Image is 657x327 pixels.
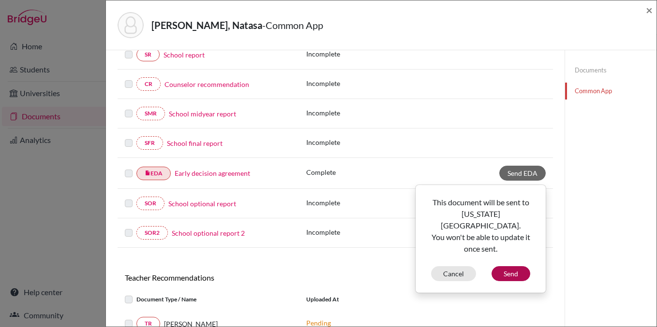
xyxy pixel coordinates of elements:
[499,166,546,181] a: Send EDA
[118,294,299,305] div: Document Type / Name
[565,62,657,79] a: Documents
[136,48,160,61] a: SR
[306,49,406,59] p: Incomplete
[646,3,653,17] span: ×
[646,4,653,16] button: Close
[175,168,250,178] a: Early decision agreement
[172,228,245,238] a: School optional report 2
[306,78,406,88] p: Incomplete
[565,83,657,100] a: Common App
[118,273,335,282] h6: Teacher Recommendations
[306,198,406,208] p: Incomplete
[299,294,444,305] div: Uploaded at
[306,227,406,237] p: Incomplete
[306,137,406,147] p: Incomplete
[136,167,171,180] a: insert_drive_fileEDA
[164,50,205,60] a: School report
[423,197,538,255] p: This document will be sent to [US_STATE][GEOGRAPHIC_DATA]. You won't be able to update it once sent.
[136,197,164,210] a: SOR
[168,199,236,209] a: School optional report
[136,136,163,150] a: SFR
[145,170,150,176] i: insert_drive_file
[415,185,546,293] div: Send EDA
[508,169,538,177] span: Send EDA
[492,266,530,281] button: Send
[431,266,476,281] button: Cancel
[164,79,249,89] a: Counselor recommendation
[306,167,406,177] p: Complete
[136,107,165,120] a: SMR
[136,226,168,240] a: SOR2
[169,109,236,119] a: School midyear report
[167,138,223,148] a: School final report
[151,19,262,31] strong: [PERSON_NAME], Natasa
[136,77,161,91] a: CR
[262,19,323,31] span: - Common App
[306,108,406,118] p: Incomplete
